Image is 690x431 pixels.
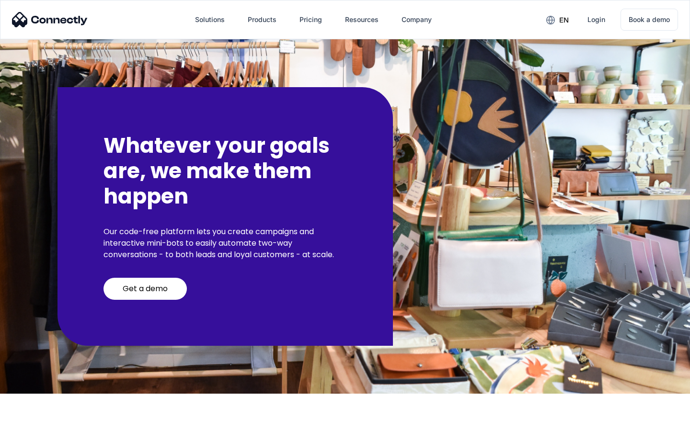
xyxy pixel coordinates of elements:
[402,13,432,26] div: Company
[299,13,322,26] div: Pricing
[103,278,187,300] a: Get a demo
[123,284,168,294] div: Get a demo
[292,8,330,31] a: Pricing
[621,9,678,31] a: Book a demo
[103,133,347,209] h2: Whatever your goals are, we make them happen
[580,8,613,31] a: Login
[195,13,225,26] div: Solutions
[12,12,88,27] img: Connectly Logo
[559,13,569,27] div: en
[103,226,347,261] p: Our code-free platform lets you create campaigns and interactive mini-bots to easily automate two...
[248,13,276,26] div: Products
[345,13,379,26] div: Resources
[587,13,605,26] div: Login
